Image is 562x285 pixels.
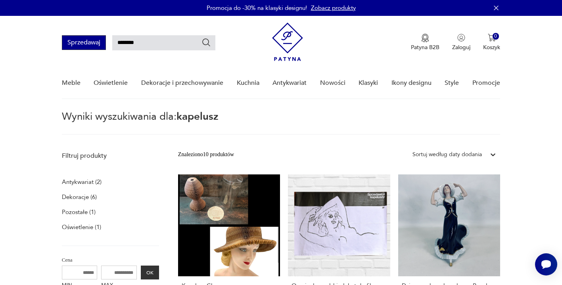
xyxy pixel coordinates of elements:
span: kapelusz [176,109,219,124]
a: Antykwariat (2) [62,176,102,187]
button: 0Koszyk [483,34,500,51]
img: Ikona medalu [421,34,429,42]
div: 0 [493,33,499,40]
a: Oświetlenie (1) [62,222,101,233]
button: Patyna B2B [411,34,439,51]
p: Zaloguj [452,44,470,51]
p: Cena [62,256,159,264]
p: Koszyk [483,44,500,51]
div: Sortuj według daty dodania [412,150,482,159]
a: Meble [62,68,81,98]
a: Dekoracje (6) [62,191,97,203]
p: Wyniki wyszukiwania dla: [62,112,500,135]
p: Promocja do -30% na klasyki designu! [207,4,307,12]
a: Kuchnia [237,68,259,98]
a: Klasyki [359,68,378,98]
a: Zobacz produkty [311,4,356,12]
img: Ikonka użytkownika [457,34,465,42]
a: Ikony designu [391,68,432,98]
a: Dekoracje i przechowywanie [141,68,223,98]
a: Sprzedawaj [62,40,106,46]
a: Ikona medaluPatyna B2B [411,34,439,51]
button: Sprzedawaj [62,35,106,50]
button: OK [141,266,159,279]
img: Ikona koszyka [488,34,496,42]
a: Antykwariat [272,68,307,98]
iframe: Smartsupp widget button [535,253,557,275]
a: Pozostałe (1) [62,207,96,218]
a: Promocje [472,68,500,98]
p: Filtruj produkty [62,151,159,160]
p: Patyna B2B [411,44,439,51]
a: Oświetlenie [94,68,128,98]
div: Znaleziono 10 produktów [178,150,234,159]
img: Patyna - sklep z meblami i dekoracjami vintage [272,23,303,61]
button: Szukaj [201,38,211,47]
a: Style [445,68,459,98]
button: Zaloguj [452,34,470,51]
a: Nowości [320,68,345,98]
